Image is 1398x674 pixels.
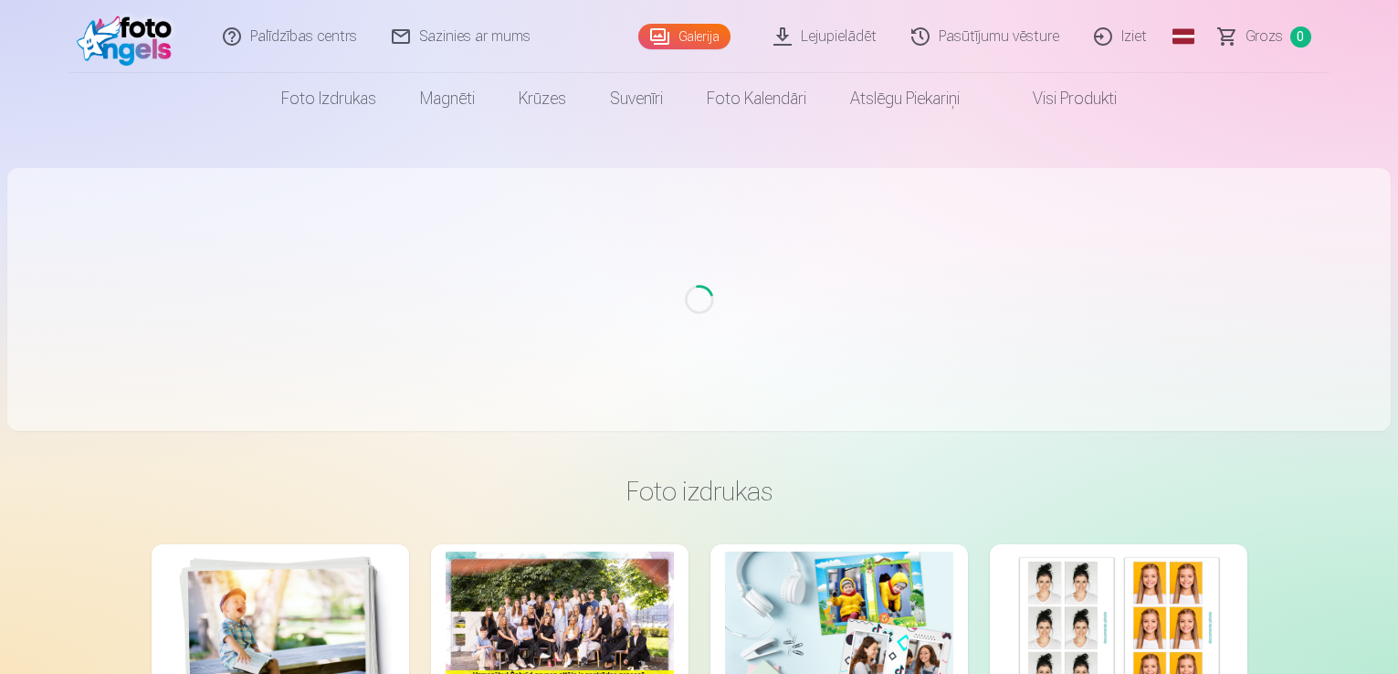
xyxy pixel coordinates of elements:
[497,73,588,124] a: Krūzes
[1246,26,1283,47] span: Grozs
[398,73,497,124] a: Magnēti
[259,73,398,124] a: Foto izdrukas
[166,475,1233,508] h3: Foto izdrukas
[982,73,1139,124] a: Visi produkti
[638,24,731,49] a: Galerija
[685,73,828,124] a: Foto kalendāri
[588,73,685,124] a: Suvenīri
[1290,26,1311,47] span: 0
[828,73,982,124] a: Atslēgu piekariņi
[77,7,182,66] img: /fa1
